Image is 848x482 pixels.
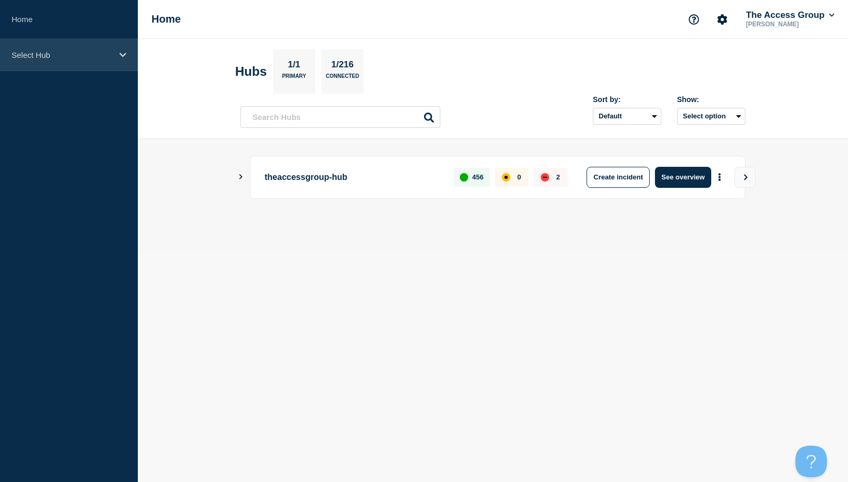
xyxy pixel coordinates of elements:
button: Create incident [587,167,650,188]
p: Connected [326,73,359,84]
iframe: Help Scout Beacon - Open [795,446,827,477]
button: View [734,167,755,188]
button: See overview [655,167,711,188]
div: affected [502,173,510,182]
p: [PERSON_NAME] [744,21,836,28]
input: Search Hubs [240,106,440,128]
button: More actions [713,167,726,187]
button: Account settings [711,8,733,31]
p: Primary [282,73,306,84]
div: down [541,173,549,182]
p: 2 [556,173,560,181]
button: The Access Group [744,10,836,21]
h2: Hubs [235,64,267,79]
div: Show: [677,95,745,104]
div: up [460,173,468,182]
div: Sort by: [593,95,661,104]
button: Support [683,8,705,31]
h1: Home [152,13,181,25]
select: Sort by [593,108,661,125]
p: 456 [472,173,484,181]
p: theaccessgroup-hub [265,167,442,188]
button: Show Connected Hubs [238,173,244,181]
p: 0 [517,173,521,181]
p: 1/216 [327,59,358,73]
p: 1/1 [284,59,305,73]
p: Select Hub [12,51,113,59]
button: Select option [677,108,745,125]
